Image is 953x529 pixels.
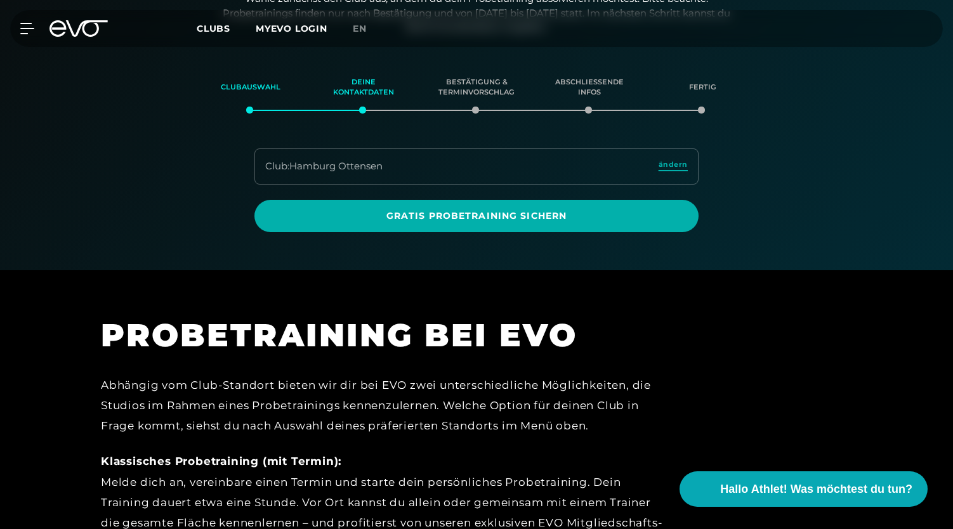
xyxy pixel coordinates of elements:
[101,375,672,436] div: Abhängig vom Club-Standort bieten wir dir bei EVO zwei unterschiedliche Möglichkeiten, die Studio...
[197,23,230,34] span: Clubs
[353,22,382,36] a: en
[265,159,383,174] div: Club : Hamburg Ottensen
[254,200,699,232] a: Gratis Probetraining sichern
[680,471,928,507] button: Hallo Athlet! Was möchtest du tun?
[659,159,688,174] a: ändern
[101,315,672,356] h1: PROBETRAINING BEI EVO
[659,159,688,170] span: ändern
[101,455,341,467] strong: Klassisches Probetraining (mit Termin):
[662,70,743,105] div: Fertig
[720,481,912,498] span: Hallo Athlet! Was möchtest du tun?
[197,22,256,34] a: Clubs
[285,209,668,223] span: Gratis Probetraining sichern
[549,70,630,105] div: Abschließende Infos
[353,23,367,34] span: en
[323,70,404,105] div: Deine Kontaktdaten
[210,70,291,105] div: Clubauswahl
[256,23,327,34] a: MYEVO LOGIN
[436,70,517,105] div: Bestätigung & Terminvorschlag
